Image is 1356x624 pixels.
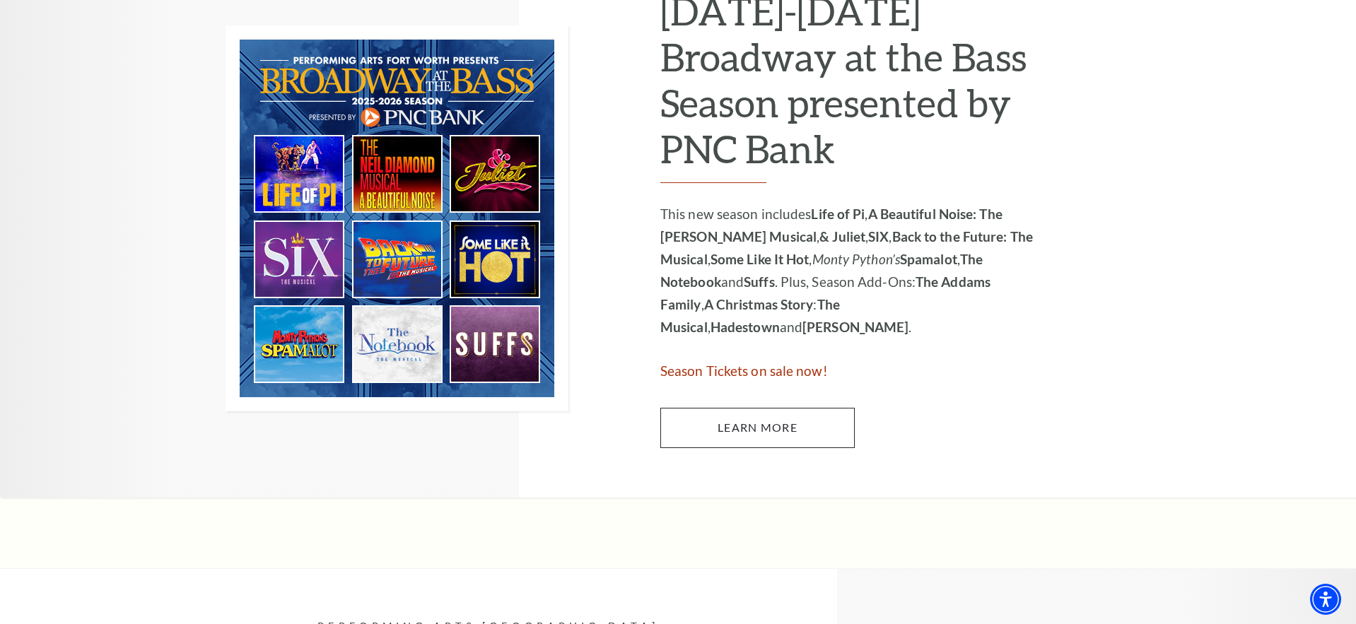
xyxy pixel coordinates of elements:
strong: A Christmas Story [704,296,814,312]
strong: Spamalot [900,251,957,267]
strong: Some Like It Hot [711,251,809,267]
div: Accessibility Menu [1310,584,1341,615]
em: Monty Python’s [812,251,900,267]
strong: [PERSON_NAME] [802,319,908,335]
strong: Hadestown [711,319,780,335]
strong: SIX [868,228,889,245]
img: 2025-2026 Broadway at the Bass Season presented by PNC Bank [226,25,568,411]
strong: & Juliet [819,228,865,245]
a: Learn More 2025-2026 Broadway at the Bass Season presented by PNC Bank [660,408,855,447]
p: This new season includes , , , , , , , and . Plus, Season Add-Ons: , : , and . [660,203,1039,339]
span: Season Tickets on sale now! [660,363,828,379]
strong: Life of Pi [811,206,865,222]
strong: Suffs [744,273,775,290]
